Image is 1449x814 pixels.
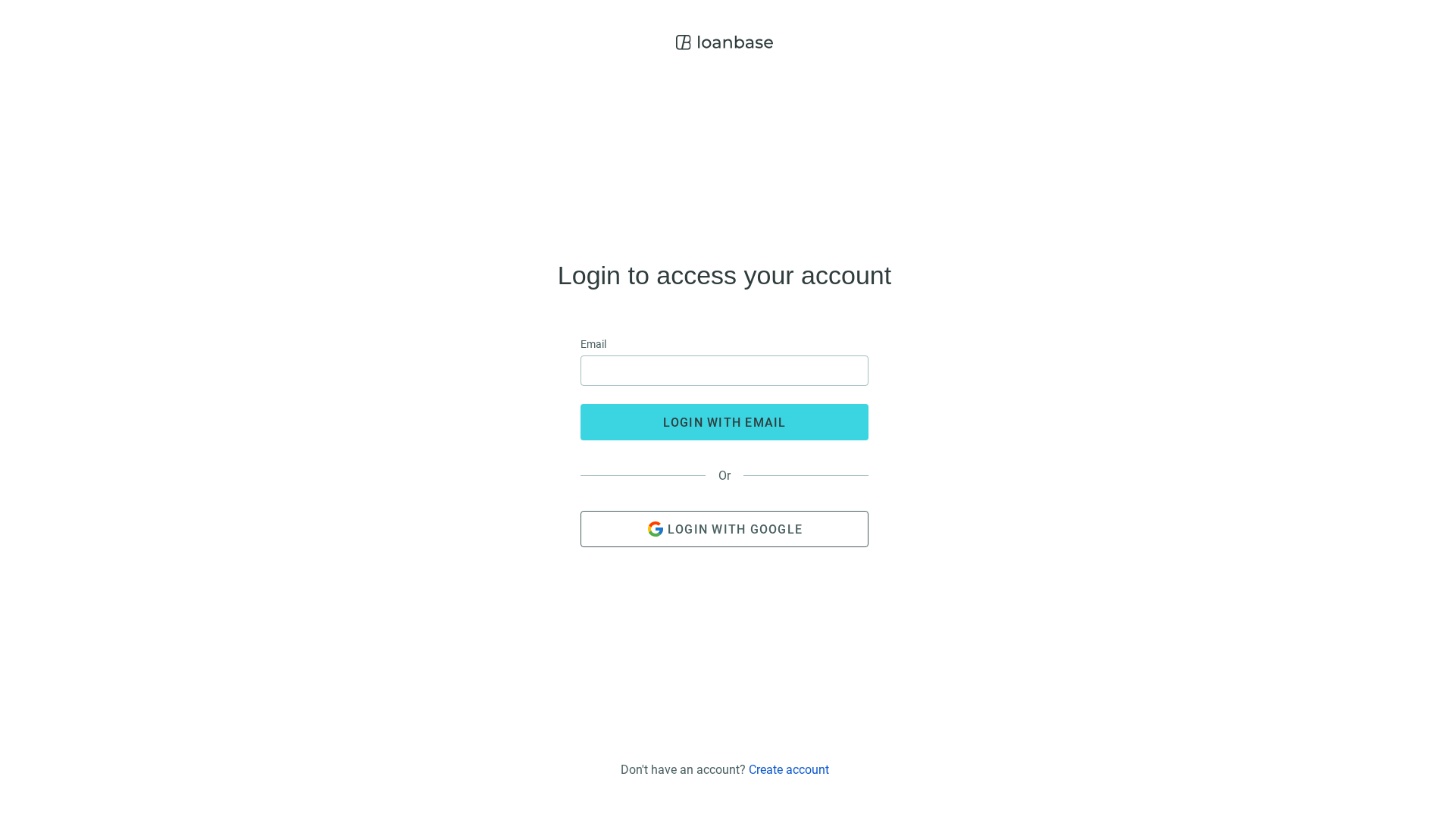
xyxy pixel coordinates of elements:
[581,336,606,352] span: Email
[706,468,743,483] span: Or
[558,263,891,287] h4: Login to access your account
[621,762,829,777] div: Don't have an account?
[749,762,829,777] a: Create account
[663,415,787,430] span: login with email
[668,522,803,537] span: Login with Google
[581,511,868,547] button: Login with Google
[581,404,868,440] button: login with email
